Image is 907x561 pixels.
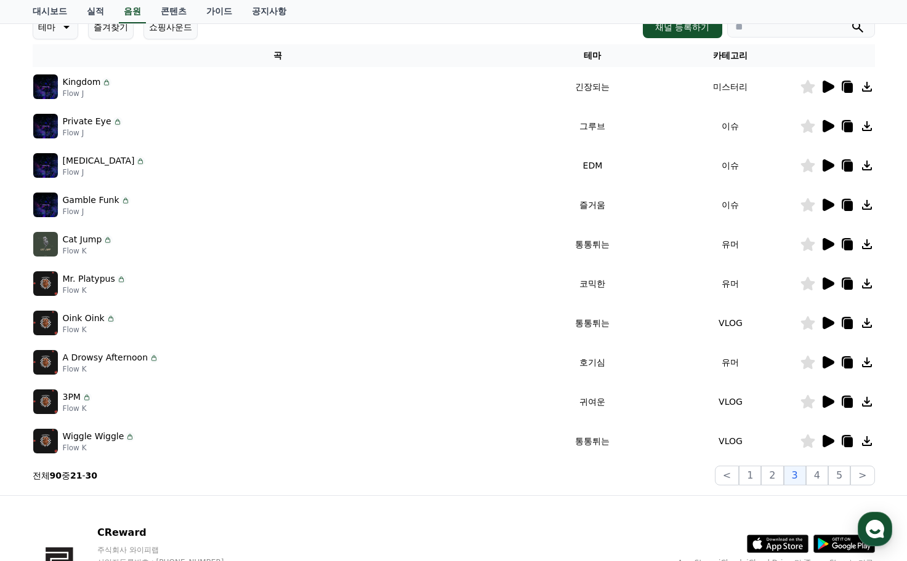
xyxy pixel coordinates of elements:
td: VLOG [661,303,799,343]
th: 테마 [523,44,661,67]
a: 설정 [159,390,236,421]
button: 즐겨찾기 [88,15,134,39]
p: 테마 [38,18,55,36]
td: VLOG [661,421,799,461]
p: CReward [97,525,248,540]
img: music [33,271,58,296]
strong: 30 [86,471,97,480]
p: Wiggle Wiggle [63,430,124,443]
td: 통통튀는 [523,303,661,343]
td: 이슈 [661,106,799,146]
td: 유머 [661,343,799,382]
strong: 21 [70,471,82,480]
p: Flow K [63,404,92,413]
img: music [33,74,58,99]
button: 쇼핑사운드 [143,15,198,39]
p: Flow K [63,285,126,295]
p: 주식회사 와이피랩 [97,545,248,555]
p: Gamble Funk [63,194,119,207]
td: 미스터리 [661,67,799,106]
button: 2 [761,466,783,485]
td: 유머 [661,264,799,303]
button: 채널 등록하기 [643,16,722,38]
a: 대화 [81,390,159,421]
span: 홈 [39,408,46,418]
p: Kingdom [63,76,101,89]
img: music [33,389,58,414]
img: music [33,232,58,257]
td: 귀여운 [523,382,661,421]
p: Flow J [63,128,123,138]
p: A Drowsy Afternoon [63,351,148,364]
button: < [715,466,739,485]
button: 3 [784,466,806,485]
p: Flow K [63,325,116,335]
p: Oink Oink [63,312,105,325]
p: Flow K [63,443,135,453]
td: VLOG [661,382,799,421]
th: 카테고리 [661,44,799,67]
button: 테마 [33,15,78,39]
button: 4 [806,466,828,485]
p: Flow J [63,207,131,217]
p: Flow K [63,246,113,256]
p: Cat Jump [63,233,102,246]
p: Mr. Platypus [63,273,115,285]
img: music [33,153,58,178]
p: 전체 중 - [33,469,98,482]
p: Private Eye [63,115,111,128]
td: 코믹한 [523,264,661,303]
button: > [850,466,874,485]
span: 대화 [113,409,127,419]
button: 5 [828,466,850,485]
p: Flow K [63,364,159,374]
td: 이슈 [661,146,799,185]
strong: 90 [50,471,62,480]
p: Flow J [63,167,146,177]
img: music [33,114,58,138]
img: music [33,193,58,217]
td: 유머 [661,225,799,264]
td: EDM [523,146,661,185]
td: 호기심 [523,343,661,382]
td: 통통튀는 [523,421,661,461]
td: 긴장되는 [523,67,661,106]
th: 곡 [33,44,524,67]
img: music [33,350,58,375]
td: 통통튀는 [523,225,661,264]
td: 즐거움 [523,185,661,225]
p: [MEDICAL_DATA] [63,154,135,167]
span: 설정 [190,408,205,418]
p: Flow J [63,89,112,98]
a: 홈 [4,390,81,421]
img: music [33,311,58,335]
p: 3PM [63,391,81,404]
button: 1 [739,466,761,485]
td: 이슈 [661,185,799,225]
img: music [33,429,58,453]
td: 그루브 [523,106,661,146]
